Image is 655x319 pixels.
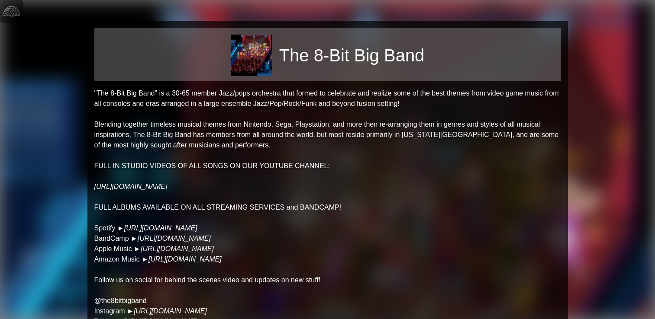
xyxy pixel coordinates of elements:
a: [URL][DOMAIN_NAME] [141,245,214,252]
a: [URL][DOMAIN_NAME] [148,255,222,263]
h1: The 8-Bit Big Band [279,45,425,66]
a: [URL][DOMAIN_NAME] [94,183,168,190]
img: logo-white-4c48a5e4bebecaebe01ca5a9d34031cfd3d4ef9ae749242e8c4bf12ef99f53e8.png [3,3,20,20]
a: [URL][DOMAIN_NAME] [138,235,211,242]
a: [URL][DOMAIN_NAME] [134,307,207,315]
a: [URL][DOMAIN_NAME] [124,224,197,232]
img: e6d8060a528fcde070d45fac979d56b2272a502a42812dc961a4338b1969284f.jpg [231,35,272,76]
